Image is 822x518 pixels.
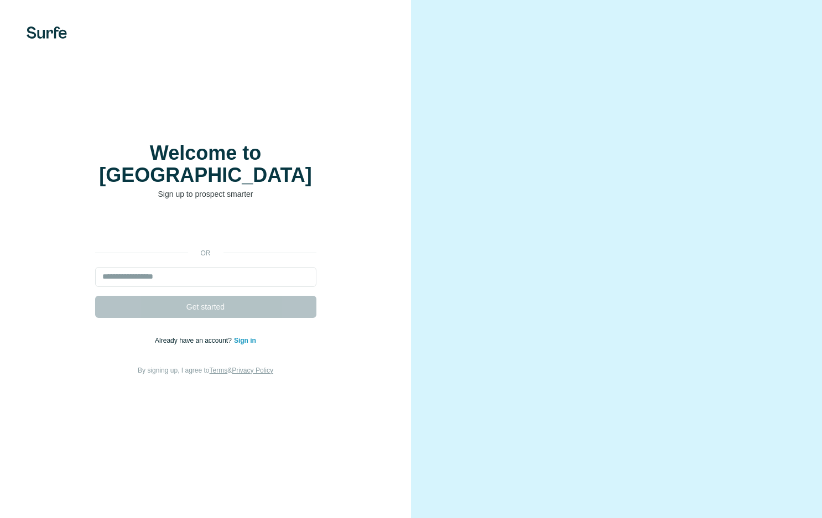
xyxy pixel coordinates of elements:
[155,337,234,344] span: Already have an account?
[90,216,322,240] iframe: Knappen Logga in med Google
[210,367,228,374] a: Terms
[138,367,273,374] span: By signing up, I agree to &
[234,337,256,344] a: Sign in
[188,248,223,258] p: or
[95,189,316,200] p: Sign up to prospect smarter
[27,27,67,39] img: Surfe's logo
[232,367,273,374] a: Privacy Policy
[95,142,316,186] h1: Welcome to [GEOGRAPHIC_DATA]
